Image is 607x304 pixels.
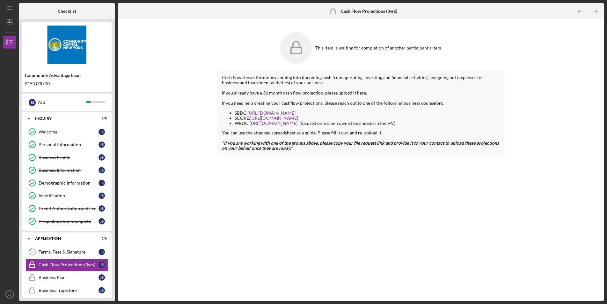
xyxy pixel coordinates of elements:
[26,189,108,202] a: IdentificationJS
[99,287,105,293] div: J S
[95,117,107,120] div: 8 / 8
[8,293,11,296] text: JS
[25,73,109,78] div: Community Advantage Loan
[222,140,499,151] strong: *If you are working with one of the groups above, please copy your file request link and provide ...
[99,180,105,186] div: J S
[99,218,105,224] div: J S
[3,288,16,301] button: JS
[58,9,76,14] b: Checklist
[222,90,500,95] div: If you already have a 36 month cash flow projection, please upload it here.
[99,262,105,268] div: J S
[25,81,109,86] div: $150,000.00
[222,101,500,106] div: If you need help creating your cashflow projections, please reach out to one of the following bus...
[235,110,500,116] li: SBDC:
[99,274,105,281] div: J S
[99,167,105,173] div: J S
[26,177,108,189] a: Demographic InformationJS
[26,202,108,215] a: Credit Authorization and FeeJS
[250,120,297,126] a: [URL][DOMAIN_NAME]
[26,164,108,177] a: Business InformationJS
[39,206,99,211] div: Credit Authorization and Fee
[99,205,105,212] div: J S
[26,284,108,297] a: Business TrajectoryJS
[39,219,99,224] div: Prequalification Complete
[222,130,500,135] div: You can use the attached spreadsheet as a guide. Please fill it out, and re-upload it.
[39,275,99,280] div: Business Plan
[99,249,105,255] div: J S
[95,237,107,240] div: 1 / 6
[315,45,441,50] div: This item is waiting for completion of another participant's item
[26,151,108,164] a: Business ProfileJS
[235,121,500,126] li: WEDC: . (focused on women owned businesses in the HV)
[29,99,36,106] div: J S
[39,262,99,267] div: Cash Flow Projections (3yrs)
[341,9,397,14] b: Cash Flow Projections (3yrs)
[99,154,105,161] div: J S
[22,26,112,64] img: Product logo
[35,237,91,240] div: Application
[39,288,99,293] div: Business Trajectory
[39,155,99,160] div: Business Profile
[26,271,108,284] a: Business PlanJS
[26,246,108,258] a: 8Terms, Fees & SignatureJS
[222,75,500,85] div: Cash flow shows the money coming into (incoming cash from operating, investing and financial acti...
[248,110,296,116] a: [URL][DOMAIN_NAME]
[99,193,105,199] div: J S
[26,125,108,138] a: WelcomeJS
[35,117,91,120] div: Inquiry
[39,168,99,173] div: Business Information
[39,142,99,147] div: Personal Information
[37,97,86,108] div: You
[31,250,33,254] tspan: 8
[99,141,105,148] div: J S
[250,115,298,121] a: [URL][DOMAIN_NAME]
[99,129,105,135] div: J S
[26,138,108,151] a: Personal InformationJS
[39,129,99,134] div: Welcome
[39,180,99,186] div: Demographic Information
[39,193,99,198] div: Identification
[39,249,99,255] div: Terms, Fees & Signature
[26,215,108,228] a: Prequalification CompleteJS
[26,258,108,271] a: Cash Flow Projections (3yrs)JS
[235,116,500,121] li: SCORE:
